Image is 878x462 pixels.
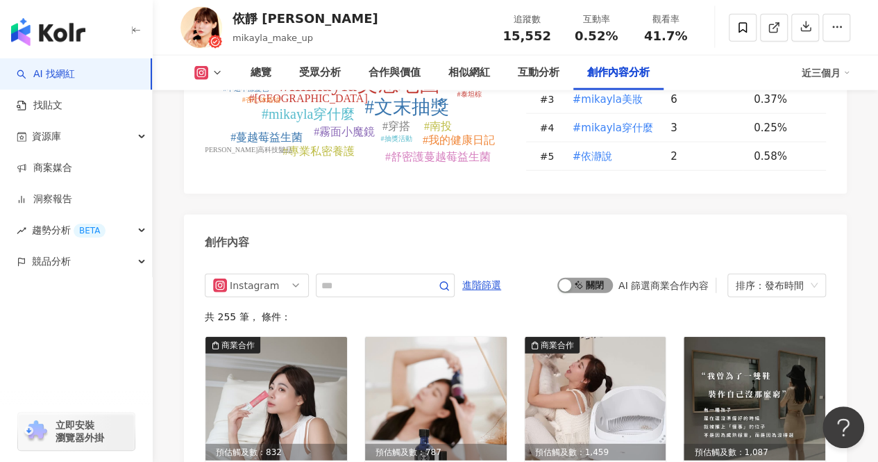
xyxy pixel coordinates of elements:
[369,65,421,81] div: 合作與價值
[743,114,826,142] td: 0.25%
[382,120,410,132] tspan: #穿搭
[180,7,222,49] img: KOL Avatar
[221,338,255,352] div: 商業合作
[540,149,561,164] div: # 5
[17,192,72,206] a: 洞察報告
[17,226,26,236] span: rise
[74,224,105,238] div: BETA
[242,96,280,104] tspan: #杏仁沐浴油
[561,142,660,171] td: #依瀞說
[462,274,501,297] span: 進階篩選
[802,62,850,84] div: 近三個月
[754,120,812,135] div: 0.25%
[205,235,249,250] div: 創作內容
[457,90,482,98] tspan: #泰坦棕
[684,444,825,461] div: 預估觸及數：1,087
[618,280,709,291] div: AI 篩選商業合作內容
[540,120,561,135] div: # 4
[17,99,62,113] a: 找貼文
[573,120,653,135] span: #mikayla穿什麼
[684,337,825,461] div: post-image預估觸及數：1,087
[251,65,271,81] div: 總覽
[365,444,507,461] div: 預估觸及數：787
[736,274,805,297] div: 排序：發布時間
[205,337,347,461] div: post-image商業合作預估觸及數：832
[205,311,826,322] div: 共 255 筆 ， 條件：
[670,149,743,164] div: 2
[364,97,449,117] tspan: #文末抽獎
[365,337,507,461] img: post-image
[572,85,643,113] button: #mikayla美妝
[561,85,660,114] td: #mikayla美妝
[644,29,687,43] span: 41.7%
[11,18,85,46] img: logo
[423,134,495,146] tspan: #我的健康日記
[230,131,303,143] tspan: #蔓越莓益生菌
[639,13,692,26] div: 觀看率
[22,420,49,443] img: chrome extension
[503,28,550,43] span: 15,552
[385,151,491,163] tspan: #舒密護蔓越莓益生菌
[32,121,61,152] span: 資源庫
[233,33,313,43] span: mikayla_make_up
[424,120,452,132] tspan: #南投
[573,92,643,107] span: #mikayla美妝
[518,65,559,81] div: 互動分析
[462,274,502,296] button: 進階篩選
[17,161,72,175] a: 商案媒合
[743,142,826,171] td: 0.58%
[205,444,347,461] div: 預估觸及數：832
[572,142,614,170] button: #依瀞說
[670,92,743,107] div: 6
[448,65,490,81] div: 相似網紅
[199,146,292,154] tspan: #[PERSON_NAME]高科技髮品
[233,10,378,27] div: 依靜 [PERSON_NAME]
[525,337,666,461] div: post-image商業合作預估觸及數：1,459
[754,92,812,107] div: 0.37%
[18,413,135,450] a: chrome extension立即安裝 瀏覽器外掛
[575,29,618,43] span: 0.52%
[262,106,355,122] tspan: #mikayla穿什麼
[540,92,561,107] div: # 3
[381,135,412,142] tspan: #抽獎活動
[17,67,75,81] a: searchAI 找網紅
[570,13,623,26] div: 互動率
[249,92,368,104] tspan: #[GEOGRAPHIC_DATA]
[314,126,375,138] tspan: #霧面小魔鏡
[743,85,826,114] td: 0.37%
[299,65,341,81] div: 受眾分析
[572,114,654,142] button: #mikayla穿什麼
[670,120,743,135] div: 3
[561,114,660,142] td: #mikayla穿什麼
[32,215,105,246] span: 趨勢分析
[32,246,71,277] span: 競品分析
[230,274,275,297] div: Instagram
[822,406,864,448] iframe: Help Scout Beacon - Open
[500,13,553,26] div: 追蹤數
[525,444,666,461] div: 預估觸及數：1,459
[541,338,574,352] div: 商業合作
[754,149,812,164] div: 0.58%
[573,149,613,164] span: #依瀞說
[56,419,104,444] span: 立即安裝 瀏覽器外掛
[525,337,666,461] img: post-image
[684,337,825,461] img: post-image
[365,337,507,461] div: post-image預估觸及數：787
[282,145,355,157] tspan: #專業私密養護
[587,65,650,81] div: 創作內容分析
[205,337,347,461] img: post-image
